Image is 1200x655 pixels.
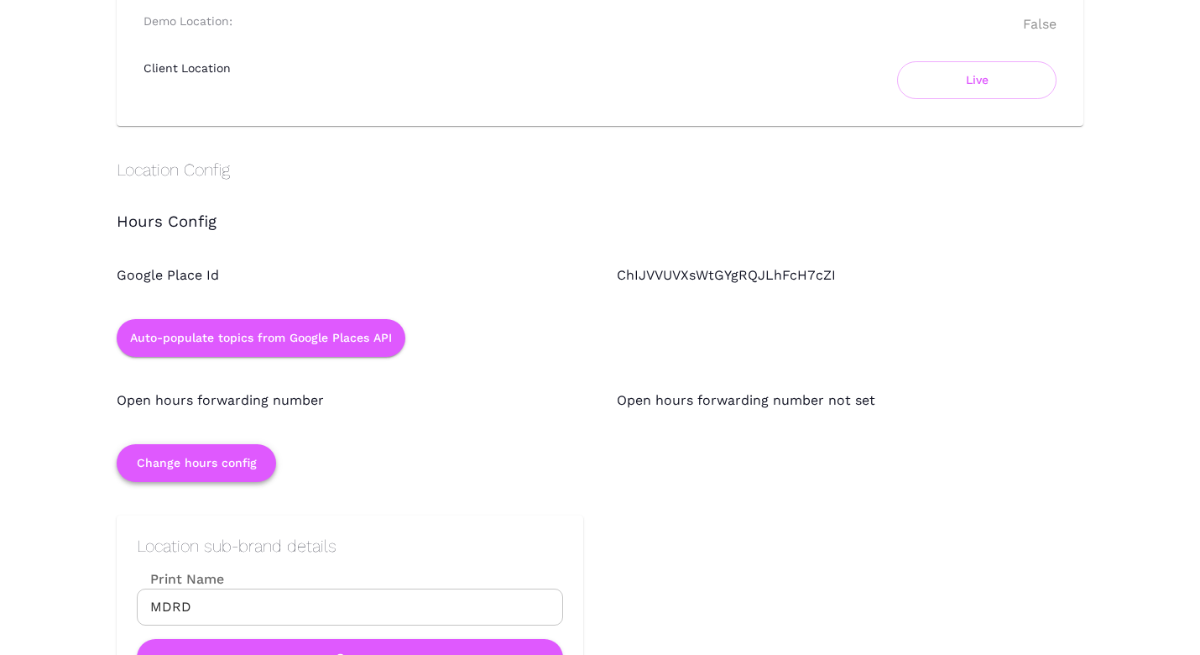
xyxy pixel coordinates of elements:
div: Open hours forwarding number [83,357,583,411]
div: Open hours forwarding number not set [583,357,1083,411]
div: ChIJVVUVXsWtGYgRQJLhFcH7cZI [583,232,1083,286]
h2: Location Config [117,160,1083,180]
div: False [1023,14,1057,34]
h2: Location sub-brand details [137,536,563,556]
button: Change hours config [117,444,276,482]
h6: Client Location [143,61,231,75]
div: Google Place Id [83,232,583,286]
label: Print Name [137,569,563,589]
h6: Demo Location: [143,14,232,28]
button: Live [897,61,1057,99]
h3: Hours Config [117,213,1083,232]
button: Auto-populate topics from Google Places API [117,319,405,357]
